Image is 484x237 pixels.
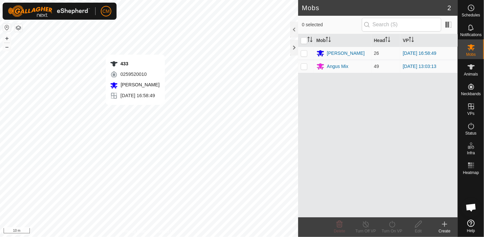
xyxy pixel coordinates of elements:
div: Turn Off VP [353,228,379,234]
th: VP [400,34,458,47]
span: VPs [467,112,474,116]
button: – [3,43,11,51]
h2: Mobs [302,4,448,12]
span: Animals [464,72,478,76]
span: Help [467,229,475,233]
a: Privacy Policy [123,228,148,234]
span: [PERSON_NAME] [119,82,160,88]
div: Turn On VP [379,228,405,234]
p-sorticon: Activate to sort [385,38,390,43]
a: Contact Us [155,228,175,234]
div: Edit [405,228,431,234]
span: Mobs [466,53,476,56]
span: 26 [374,51,379,56]
div: [DATE] 16:58:49 [110,92,160,100]
span: Schedules [462,13,480,17]
img: Gallagher Logo [8,5,90,17]
span: Heatmap [463,171,479,175]
a: [DATE] 16:58:49 [403,51,436,56]
button: + [3,34,11,42]
a: Help [458,217,484,235]
span: CM [102,8,110,15]
p-sorticon: Activate to sort [409,38,414,43]
div: Create [431,228,458,234]
a: [DATE] 13:03:13 [403,64,436,69]
span: Status [465,131,476,135]
span: Infra [467,151,475,155]
span: 49 [374,64,379,69]
span: Notifications [460,33,482,37]
span: 0 selected [302,21,362,28]
div: Angus Mix [327,63,348,70]
span: Neckbands [461,92,481,96]
button: Reset Map [3,24,11,32]
p-sorticon: Activate to sort [326,38,331,43]
div: [PERSON_NAME] [327,50,365,57]
div: Open chat [461,198,481,217]
button: Map Layers [14,24,22,32]
input: Search (S) [362,18,441,32]
div: 433 [110,60,160,68]
div: 0259520010 [110,71,160,78]
span: Delete [334,229,345,233]
p-sorticon: Activate to sort [307,38,313,43]
span: 2 [448,3,451,13]
th: Mob [314,34,371,47]
th: Head [371,34,400,47]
